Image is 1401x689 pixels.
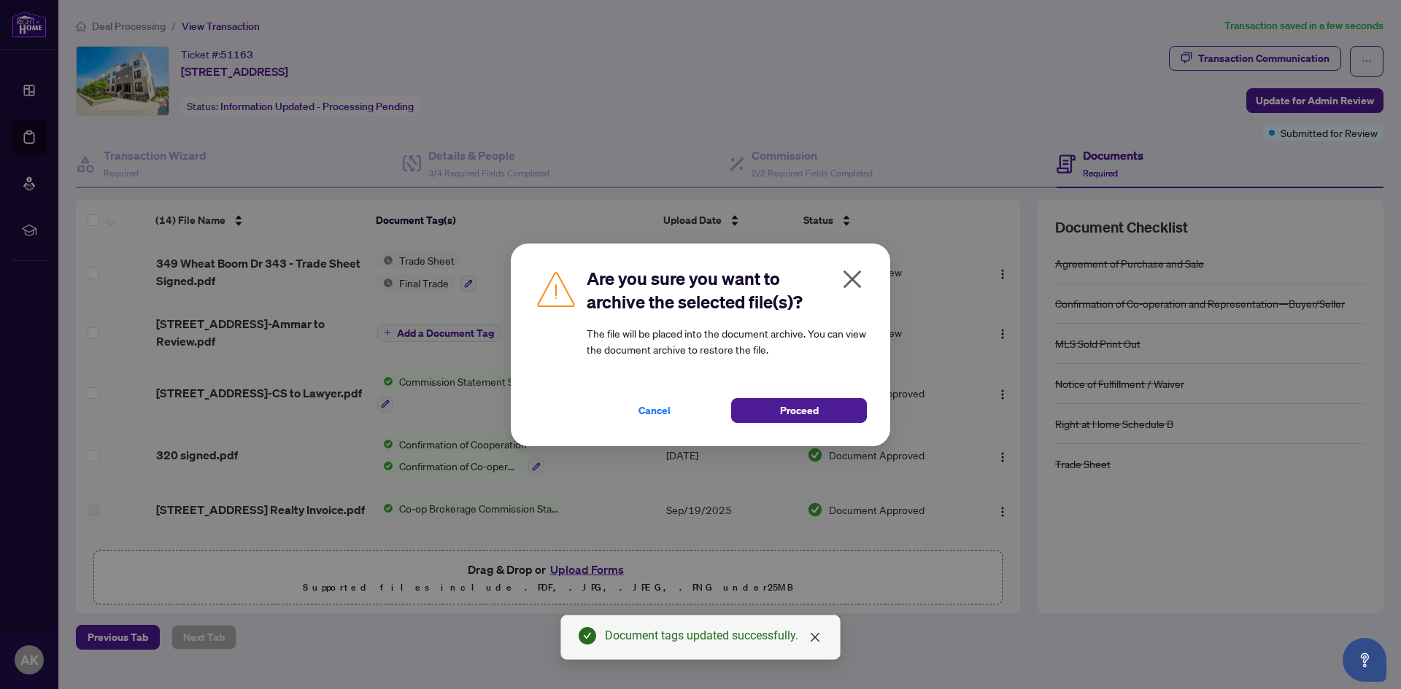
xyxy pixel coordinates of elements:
[534,267,578,311] img: Caution Icon
[587,325,867,357] article: The file will be placed into the document archive. You can view the document archive to restore t...
[1343,638,1386,682] button: Open asap
[605,627,822,645] div: Document tags updated successfully.
[807,629,823,645] a: Close
[731,398,867,423] button: Proceed
[780,399,819,422] span: Proceed
[841,268,864,291] span: close
[638,399,671,422] span: Cancel
[587,398,722,423] button: Cancel
[809,631,821,643] span: close
[587,267,867,314] h2: Are you sure you want to archive the selected file(s)?
[579,627,596,645] span: check-circle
